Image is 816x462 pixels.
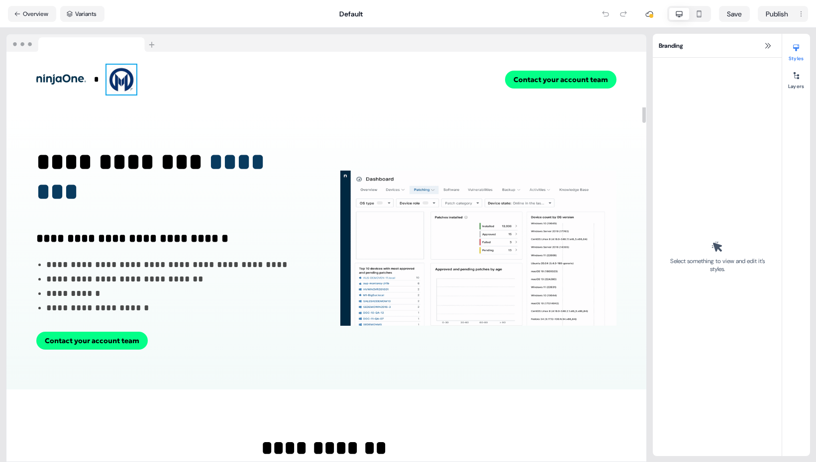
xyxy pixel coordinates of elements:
[36,332,148,350] button: Contact your account team
[782,68,810,90] button: Layers
[36,332,312,350] div: Contact your account team
[6,34,159,52] img: Browser topbar
[60,6,104,22] button: Variants
[758,6,794,22] button: Publish
[667,257,768,273] div: Select something to view and edit it’s styles.
[719,6,750,22] button: Save
[339,9,363,19] div: Default
[8,6,56,22] button: Overview
[505,71,616,89] button: Contact your account team
[340,147,616,350] img: Image
[782,40,810,62] button: Styles
[653,34,782,58] div: Branding
[330,71,616,89] div: Contact your account team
